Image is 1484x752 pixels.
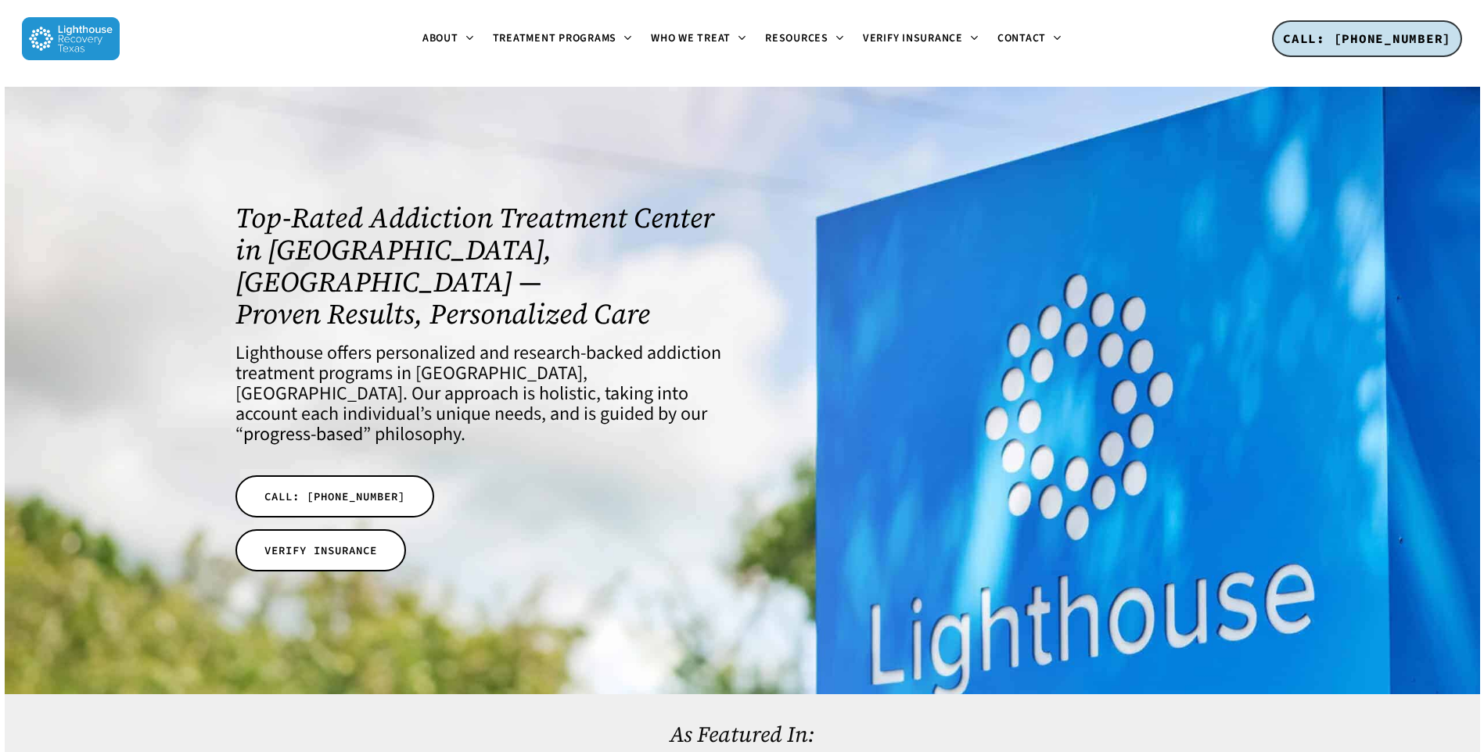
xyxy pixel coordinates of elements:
a: Verify Insurance [853,33,988,45]
a: CALL: [PHONE_NUMBER] [235,475,434,517]
a: Contact [988,33,1071,45]
a: Resources [756,33,853,45]
a: Who We Treat [641,33,756,45]
h1: Top-Rated Addiction Treatment Center in [GEOGRAPHIC_DATA], [GEOGRAPHIC_DATA] — Proven Results, Pe... [235,202,721,330]
h4: Lighthouse offers personalized and research-backed addiction treatment programs in [GEOGRAPHIC_DA... [235,343,721,445]
span: CALL: [PHONE_NUMBER] [1283,30,1451,46]
a: Treatment Programs [483,33,642,45]
span: Treatment Programs [493,30,617,46]
a: CALL: [PHONE_NUMBER] [1272,20,1462,58]
span: Resources [765,30,828,46]
span: About [422,30,458,46]
a: progress-based [243,421,363,448]
span: VERIFY INSURANCE [264,543,377,558]
a: About [413,33,483,45]
span: Verify Insurance [863,30,963,46]
a: As Featured In: [670,719,814,749]
img: Lighthouse Recovery Texas [22,17,120,60]
a: VERIFY INSURANCE [235,529,406,571]
span: Contact [997,30,1046,46]
span: Who We Treat [651,30,731,46]
span: CALL: [PHONE_NUMBER] [264,489,405,504]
